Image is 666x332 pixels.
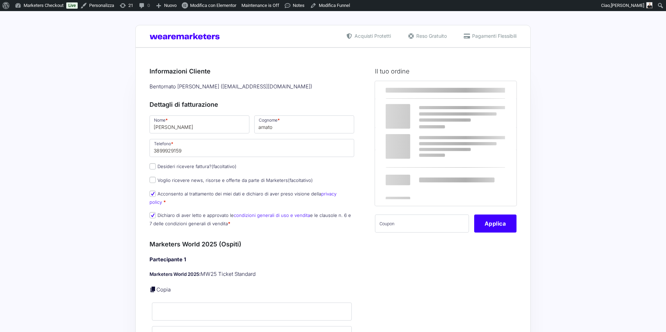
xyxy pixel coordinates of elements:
[470,32,516,40] span: Pagamenti Flessibili
[375,99,456,128] td: Marketers World 2025 (Ospiti) - MW25 Ticket Standard
[288,177,313,183] span: (facoltativo)
[375,67,516,76] h3: Il tuo ordine
[150,115,249,133] input: Nome *
[150,270,354,278] p: MW25 Ticket Standard
[150,271,200,277] strong: Marketers World 2025:
[456,81,516,99] th: Subtotale
[147,81,357,93] div: Bentornato [PERSON_NAME] ( [EMAIL_ADDRESS][DOMAIN_NAME] )
[375,150,456,206] th: Totale
[611,3,644,8] span: [PERSON_NAME]
[150,67,354,76] h3: Informazioni Cliente
[150,256,354,264] h4: Partecipante 1
[254,115,354,133] input: Cognome *
[150,191,156,197] input: Acconsento al trattamento dei miei dati e dichiaro di aver preso visione dellaprivacy policy
[353,32,391,40] span: Acquisti Protetti
[150,239,354,249] h3: Marketers World 2025 (Ospiti)
[150,191,336,204] label: Acconsento al trattamento dei miei dati e dichiaro di aver preso visione della
[150,177,313,183] label: Voglio ricevere news, risorse e offerte da parte di Marketers
[474,215,516,233] button: Applica
[150,164,237,169] label: Desideri ricevere fattura?
[150,163,156,169] input: Desideri ricevere fattura?(facoltativo)
[234,212,310,218] a: condizioni generali di uso e vendita
[150,286,156,293] a: Copia i dettagli dell'acquirente
[150,191,336,204] a: privacy policy
[150,177,156,183] input: Voglio ricevere news, risorse e offerte da parte di Marketers(facoltativo)
[375,128,456,150] th: Subtotale
[150,139,354,157] input: Telefono *
[66,2,78,9] a: Live
[375,215,469,233] input: Coupon
[415,32,447,40] span: Reso Gratuito
[156,286,171,293] a: Copia
[150,100,354,109] h3: Dettagli di fatturazione
[190,3,236,8] span: Modifica con Elementor
[375,81,456,99] th: Prodotto
[150,212,351,226] label: Dichiaro di aver letto e approvato le e le clausole n. 6 e 7 delle condizioni generali di vendita
[212,164,237,169] span: (facoltativo)
[150,212,156,218] input: Dichiaro di aver letto e approvato lecondizioni generali di uso e venditae le clausole n. 6 e 7 d...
